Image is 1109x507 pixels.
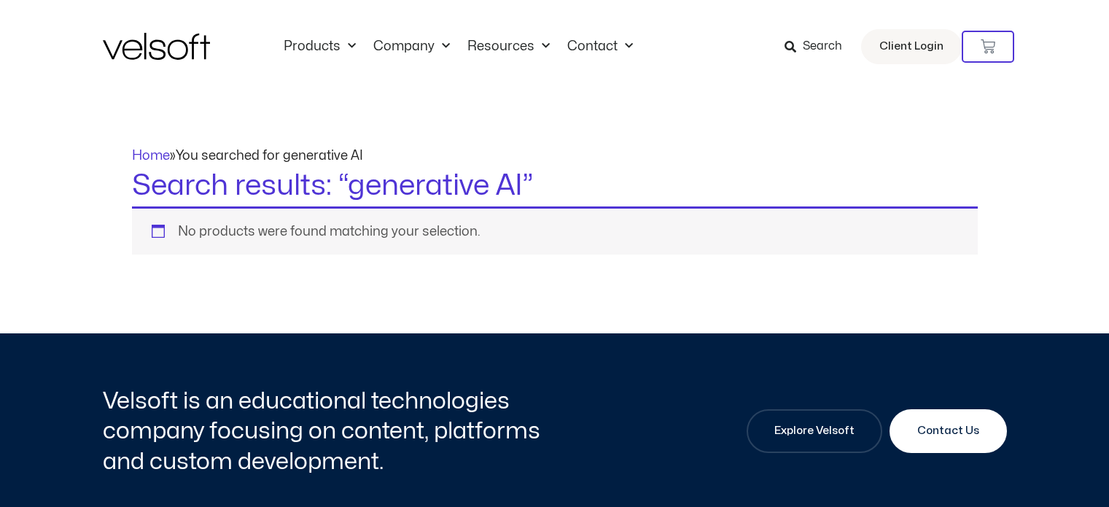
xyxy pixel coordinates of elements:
[132,166,978,206] h1: Search results: “generative AI”
[917,422,979,440] span: Contact Us
[559,39,642,55] a: ContactMenu Toggle
[132,150,170,162] a: Home
[365,39,459,55] a: CompanyMenu Toggle
[747,409,882,453] a: Explore Velsoft
[132,150,363,162] span: »
[803,37,842,56] span: Search
[861,29,962,64] a: Client Login
[176,150,363,162] span: You searched for generative AI
[785,34,852,59] a: Search
[275,39,642,55] nav: Menu
[103,386,551,477] h2: Velsoft is an educational technologies company focusing on content, platforms and custom developm...
[459,39,559,55] a: ResourcesMenu Toggle
[890,409,1007,453] a: Contact Us
[103,33,210,60] img: Velsoft Training Materials
[132,206,978,255] div: No products were found matching your selection.
[774,422,855,440] span: Explore Velsoft
[275,39,365,55] a: ProductsMenu Toggle
[879,37,943,56] span: Client Login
